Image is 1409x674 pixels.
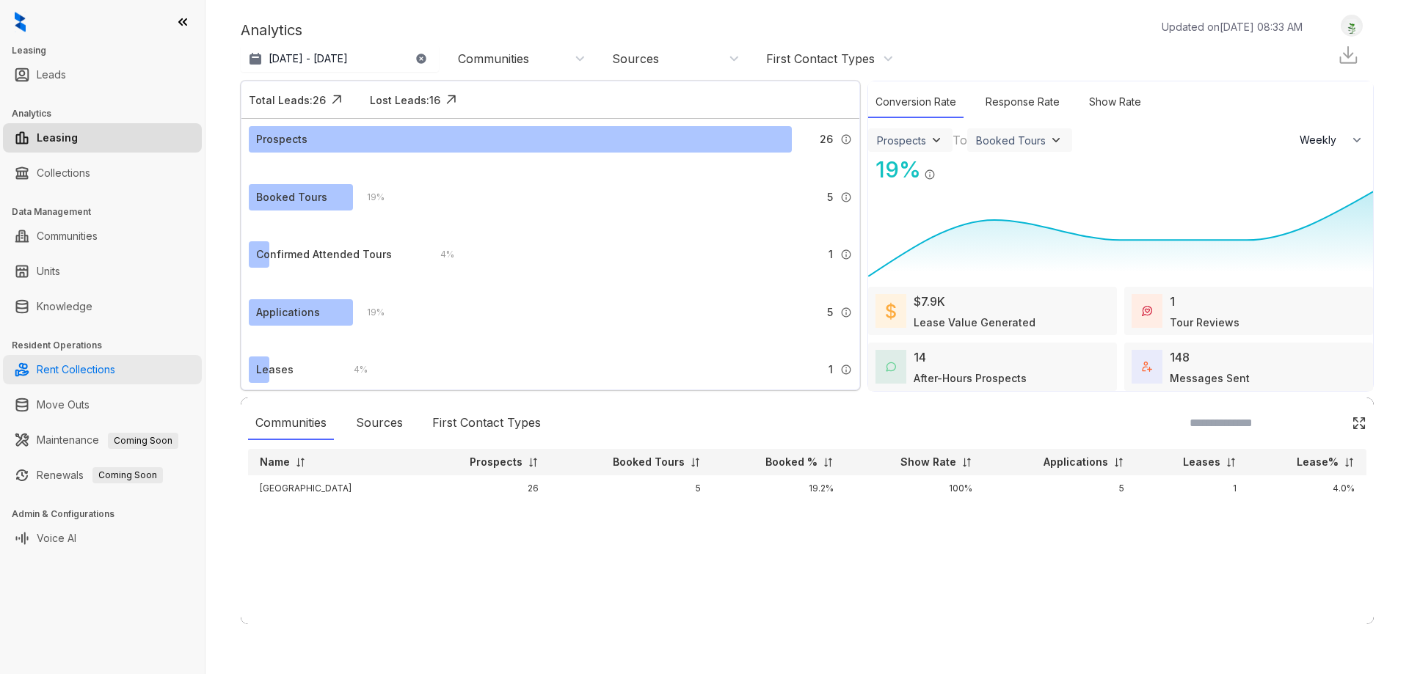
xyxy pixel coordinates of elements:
a: RenewalsComing Soon [37,461,163,490]
a: Collections [37,158,90,188]
div: 19 % [352,189,385,205]
div: Show Rate [1082,87,1148,118]
div: Total Leads: 26 [249,92,326,108]
a: Units [37,257,60,286]
a: Communities [37,221,98,251]
div: 148 [1170,348,1190,366]
img: Download [1337,44,1359,66]
p: Booked % [765,455,818,469]
li: Voice AI [3,524,202,553]
a: Leads [37,60,66,89]
td: 5 [550,475,713,502]
img: sorting [528,457,539,468]
span: Weekly [1300,133,1344,147]
td: [GEOGRAPHIC_DATA] [248,475,415,502]
img: sorting [1226,457,1237,468]
li: Renewals [3,461,202,490]
div: 4 % [426,246,454,263]
img: Info [840,307,852,318]
p: Leases [1183,455,1220,469]
div: Lost Leads: 16 [370,92,440,108]
span: 5 [827,189,833,205]
img: Info [840,364,852,376]
p: Applications [1044,455,1108,469]
td: 100% [845,475,984,502]
img: TourReviews [1142,306,1152,316]
div: Messages Sent [1170,370,1250,386]
p: Updated on [DATE] 08:33 AM [1162,19,1303,34]
li: Move Outs [3,390,202,420]
li: Knowledge [3,292,202,321]
a: Leasing [37,123,78,153]
div: Booked Tours [976,134,1046,147]
p: Booked Tours [613,455,685,469]
div: $7.9K [914,293,945,310]
li: Rent Collections [3,355,202,384]
div: Response Rate [978,87,1067,118]
div: First Contact Types [766,51,875,67]
img: Info [840,133,852,145]
img: Info [840,249,852,260]
p: Name [260,455,290,469]
p: Analytics [241,19,302,41]
img: sorting [961,457,972,468]
img: Info [924,169,936,180]
span: 5 [827,304,833,320]
div: Sources [612,51,659,67]
img: sorting [690,457,701,468]
div: 19 % [868,153,921,186]
span: 1 [829,362,833,378]
div: 4 % [339,362,368,378]
div: Confirmed Attended Tours [256,246,392,263]
div: After-Hours Prospects [914,370,1027,386]
a: Knowledge [37,292,92,321]
div: Tour Reviews [1170,315,1239,330]
li: Leads [3,60,202,89]
div: Conversion Rate [868,87,964,118]
p: Prospects [470,455,523,469]
h3: Data Management [12,205,205,219]
span: 26 [820,131,833,147]
td: 26 [415,475,550,502]
div: Booked Tours [256,189,327,205]
img: TotalFum [1142,362,1152,372]
img: ViewFilterArrow [1049,133,1063,147]
a: Rent Collections [37,355,115,384]
h3: Analytics [12,107,205,120]
div: To [953,131,967,149]
li: Collections [3,158,202,188]
div: Leases [256,362,294,378]
div: Lease Value Generated [914,315,1035,330]
img: sorting [1113,457,1124,468]
li: Units [3,257,202,286]
span: 1 [829,246,833,263]
img: UserAvatar [1341,18,1362,34]
div: Communities [458,51,529,67]
img: Info [840,191,852,203]
img: SearchIcon [1321,417,1333,429]
h3: Leasing [12,44,205,57]
img: sorting [295,457,306,468]
a: Move Outs [37,390,90,420]
a: Voice AI [37,524,76,553]
li: Leasing [3,123,202,153]
img: sorting [1344,457,1355,468]
img: LeaseValue [886,302,896,320]
p: Show Rate [900,455,956,469]
p: [DATE] - [DATE] [269,51,348,66]
h3: Admin & Configurations [12,508,205,521]
button: [DATE] - [DATE] [241,45,439,72]
div: First Contact Types [425,406,548,440]
img: sorting [823,457,834,468]
li: Communities [3,221,202,251]
div: Prospects [877,134,926,147]
td: 4.0% [1248,475,1366,502]
div: 14 [914,348,926,366]
td: 19.2% [713,475,846,502]
img: Click Icon [440,89,462,111]
img: AfterHoursConversations [886,362,896,373]
h3: Resident Operations [12,339,205,352]
div: Communities [248,406,334,440]
li: Maintenance [3,425,202,455]
img: Click Icon [1352,416,1366,431]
